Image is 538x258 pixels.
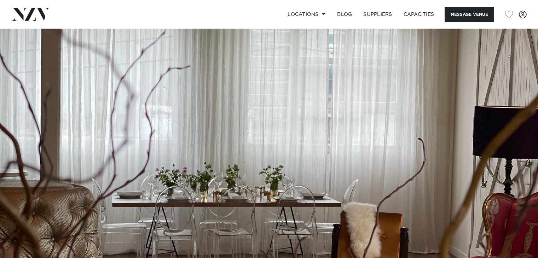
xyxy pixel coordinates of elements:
img: nzv-logo.png [11,8,50,20]
a: SUPPLIERS [358,7,398,22]
a: Locations [282,7,331,22]
a: Capacities [398,7,440,22]
button: Message Venue [445,7,494,22]
a: BLOG [331,7,358,22]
